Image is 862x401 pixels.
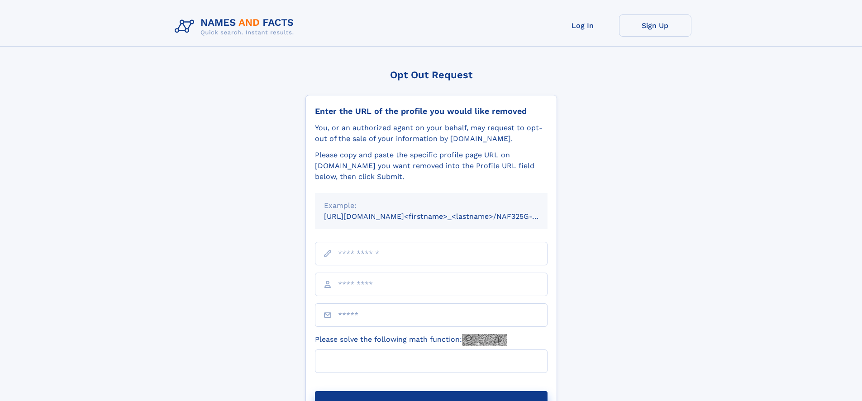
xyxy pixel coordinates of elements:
[171,14,301,39] img: Logo Names and Facts
[315,106,548,116] div: Enter the URL of the profile you would like removed
[315,150,548,182] div: Please copy and paste the specific profile page URL on [DOMAIN_NAME] you want removed into the Pr...
[619,14,691,37] a: Sign Up
[305,69,557,80] div: Opt Out Request
[547,14,619,37] a: Log In
[315,123,548,144] div: You, or an authorized agent on your behalf, may request to opt-out of the sale of your informatio...
[315,334,507,346] label: Please solve the following math function:
[324,200,538,211] div: Example:
[324,212,565,221] small: [URL][DOMAIN_NAME]<firstname>_<lastname>/NAF325G-xxxxxxxx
